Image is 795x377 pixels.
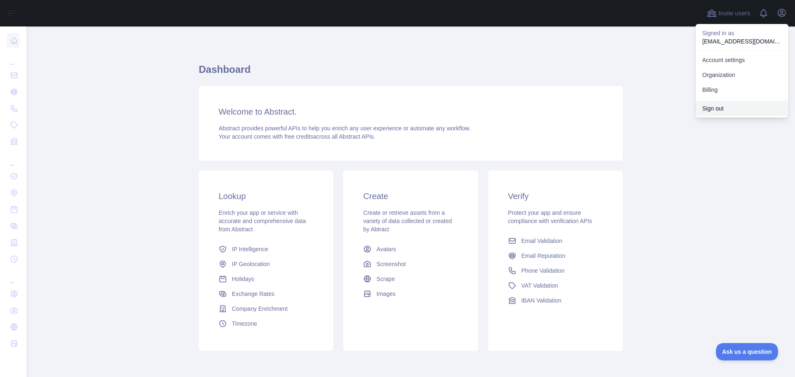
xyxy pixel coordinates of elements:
a: Scrape [360,271,461,286]
a: Phone Validation [505,263,606,278]
a: Exchange Rates [215,286,317,301]
a: Account settings [696,53,788,67]
span: Scrape [376,275,395,283]
h3: Create [363,190,458,202]
a: IBAN Validation [505,293,606,308]
span: IP Geolocation [232,260,270,268]
a: VAT Validation [505,278,606,293]
span: Create or retrieve assets from a variety of data collected or created by Abtract [363,209,452,233]
a: Organization [696,67,788,82]
a: IP Intelligence [215,242,317,257]
h3: Verify [508,190,603,202]
div: ... [7,151,20,167]
a: Holidays [215,271,317,286]
p: [EMAIL_ADDRESS][DOMAIN_NAME] [702,37,782,46]
span: Avatars [376,245,396,253]
a: Email Validation [505,233,606,248]
span: Timezone [232,319,257,328]
span: IP Intelligence [232,245,268,253]
span: Screenshot [376,260,406,268]
a: Company Enrichment [215,301,317,316]
button: Invite users [705,7,752,20]
span: Abstract provides powerful APIs to help you enrich any user experience or automate any workflow. [219,125,471,132]
span: free credits [284,133,313,140]
a: Avatars [360,242,461,257]
span: Images [376,290,395,298]
span: Email Validation [521,237,562,245]
span: Phone Validation [521,267,565,275]
span: Enrich your app or service with accurate and comprehensive data from Abstract [219,209,306,233]
button: Billing [696,82,788,97]
h1: Dashboard [199,63,623,83]
button: Sign out [696,101,788,116]
div: ... [7,268,20,285]
span: Invite users [718,9,750,18]
a: Email Reputation [505,248,606,263]
a: Timezone [215,316,317,331]
span: Protect your app and ensure compliance with verification APIs [508,209,592,224]
a: Screenshot [360,257,461,271]
iframe: Toggle Customer Support [716,343,778,360]
a: Images [360,286,461,301]
span: Email Reputation [521,252,566,260]
h3: Welcome to Abstract. [219,106,603,118]
div: ... [7,50,20,66]
span: VAT Validation [521,281,558,290]
a: IP Geolocation [215,257,317,271]
p: Signed in as [702,29,782,37]
span: Holidays [232,275,254,283]
span: Exchange Rates [232,290,275,298]
span: IBAN Validation [521,296,561,305]
h3: Lookup [219,190,313,202]
span: Company Enrichment [232,305,288,313]
span: Your account comes with across all Abstract APIs. [219,133,375,140]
